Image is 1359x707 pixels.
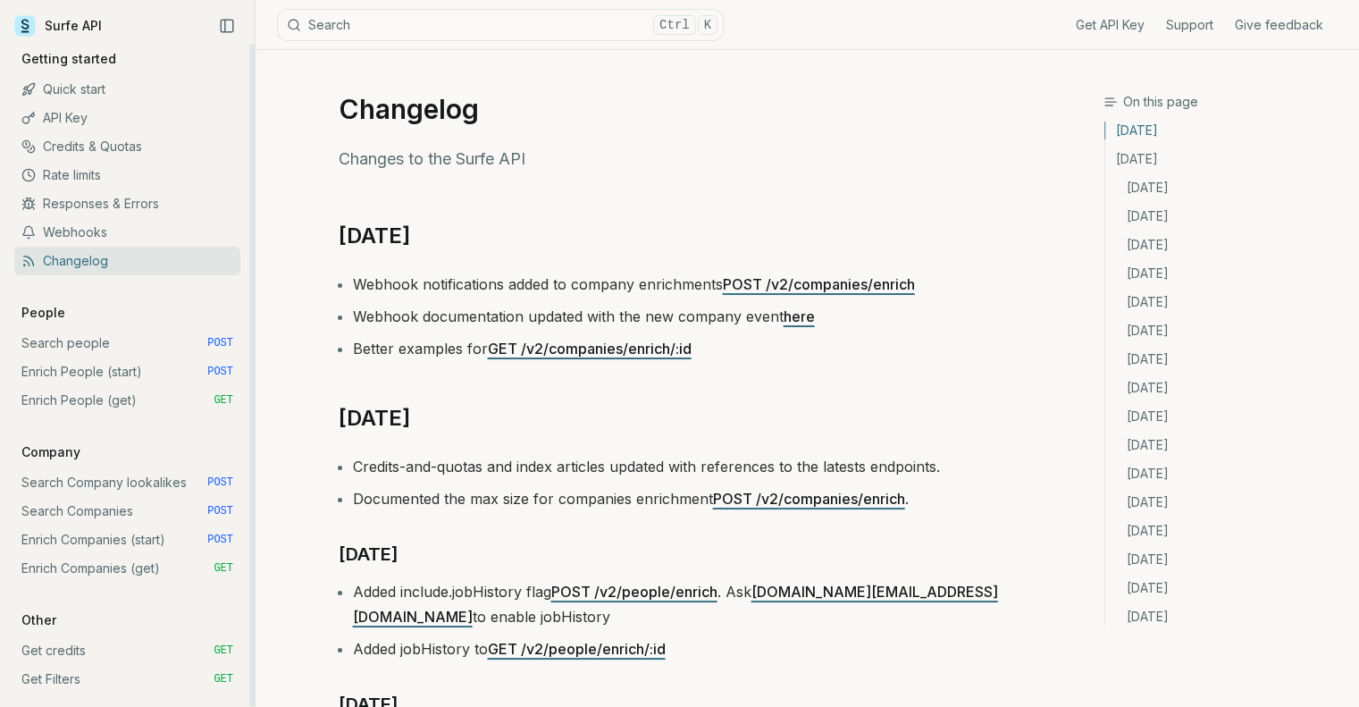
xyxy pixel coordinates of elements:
[14,636,240,665] a: Get credits GET
[277,9,724,41] button: SearchCtrlK
[339,222,410,250] a: [DATE]
[14,329,240,358] a: Search people POST
[551,583,717,601] a: POST /v2/people/enrich
[14,218,240,247] a: Webhooks
[1235,16,1323,34] a: Give feedback
[784,307,815,325] a: here
[488,340,692,358] a: GET /v2/companies/enrich/:id
[14,611,63,629] p: Other
[1166,16,1213,34] a: Support
[14,386,240,415] a: Enrich People (get) GET
[14,358,240,386] a: Enrich People (start) POST
[207,476,233,490] span: POST
[1105,517,1345,545] a: [DATE]
[353,272,1021,297] li: Webhook notifications added to company enrichments
[207,533,233,547] span: POST
[353,579,1021,629] li: Added include.jobHistory flag . Ask to enable jobHistory
[1105,574,1345,602] a: [DATE]
[14,75,240,104] a: Quick start
[1105,202,1345,231] a: [DATE]
[1105,259,1345,288] a: [DATE]
[1105,488,1345,517] a: [DATE]
[353,454,1021,479] li: Credits-and-quotas and index articles updated with references to the latests endpoints.
[14,247,240,275] a: Changelog
[14,189,240,218] a: Responses & Errors
[353,486,1021,511] li: Documented the max size for companies enrichment .
[1103,93,1345,111] h3: On this page
[353,336,1021,361] li: Better examples for
[214,644,233,658] span: GET
[14,13,102,39] a: Surfe API
[1105,459,1345,488] a: [DATE]
[1105,145,1345,173] a: [DATE]
[214,672,233,686] span: GET
[1105,402,1345,431] a: [DATE]
[353,304,1021,329] li: Webhook documentation updated with the new company event
[1105,316,1345,345] a: [DATE]
[207,504,233,518] span: POST
[214,13,240,39] button: Collapse Sidebar
[14,161,240,189] a: Rate limits
[1105,345,1345,374] a: [DATE]
[14,497,240,526] a: Search Companies POST
[14,443,88,461] p: Company
[353,583,998,626] a: [DOMAIN_NAME][EMAIL_ADDRESS][DOMAIN_NAME]
[723,275,915,293] a: POST /v2/companies/enrich
[14,526,240,554] a: Enrich Companies (start) POST
[713,490,905,508] a: POST /v2/companies/enrich
[653,15,696,35] kbd: Ctrl
[1105,173,1345,202] a: [DATE]
[339,147,1021,172] p: Changes to the Surfe API
[1105,602,1345,626] a: [DATE]
[207,336,233,350] span: POST
[1076,16,1145,34] a: Get API Key
[339,404,410,433] a: [DATE]
[14,304,72,322] p: People
[1105,431,1345,459] a: [DATE]
[14,50,123,68] p: Getting started
[353,636,1021,661] li: Added jobHistory to
[14,665,240,694] a: Get Filters GET
[14,132,240,161] a: Credits & Quotas
[14,554,240,583] a: Enrich Companies (get) GET
[214,561,233,576] span: GET
[214,393,233,408] span: GET
[488,640,666,658] a: GET /v2/people/enrich/:id
[339,540,398,568] a: [DATE]
[1105,122,1345,145] a: [DATE]
[1105,231,1345,259] a: [DATE]
[1105,374,1345,402] a: [DATE]
[339,93,1021,125] h1: Changelog
[14,468,240,497] a: Search Company lookalikes POST
[207,365,233,379] span: POST
[1105,545,1345,574] a: [DATE]
[1105,288,1345,316] a: [DATE]
[698,15,717,35] kbd: K
[14,104,240,132] a: API Key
